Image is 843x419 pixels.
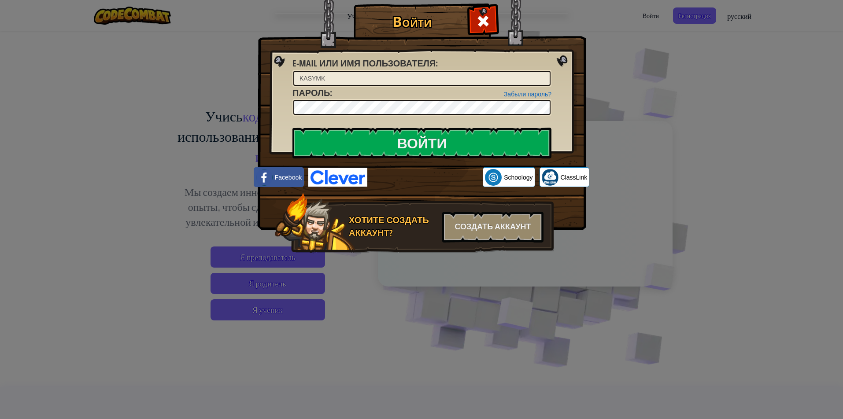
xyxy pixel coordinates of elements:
[542,169,558,186] img: classlink-logo-small.png
[356,14,468,29] h1: Войти
[292,87,332,99] label: :
[367,168,483,187] iframe: Кнопка "Войти с аккаунтом Google"
[561,173,588,182] span: ClassLink
[292,87,330,99] span: Пароль
[308,168,367,187] img: clever-logo-blue.png
[292,57,438,70] label: :
[504,173,532,182] span: Schoology
[349,214,437,239] div: Хотите создать аккаунт?
[292,128,551,158] input: Войти
[442,212,544,243] div: Создать аккаунт
[256,169,273,186] img: facebook_small.png
[292,57,436,69] span: E-mail или имя пользователя
[485,169,502,186] img: schoology.png
[275,173,302,182] span: Facebook
[504,91,551,98] a: Забыли пароль?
